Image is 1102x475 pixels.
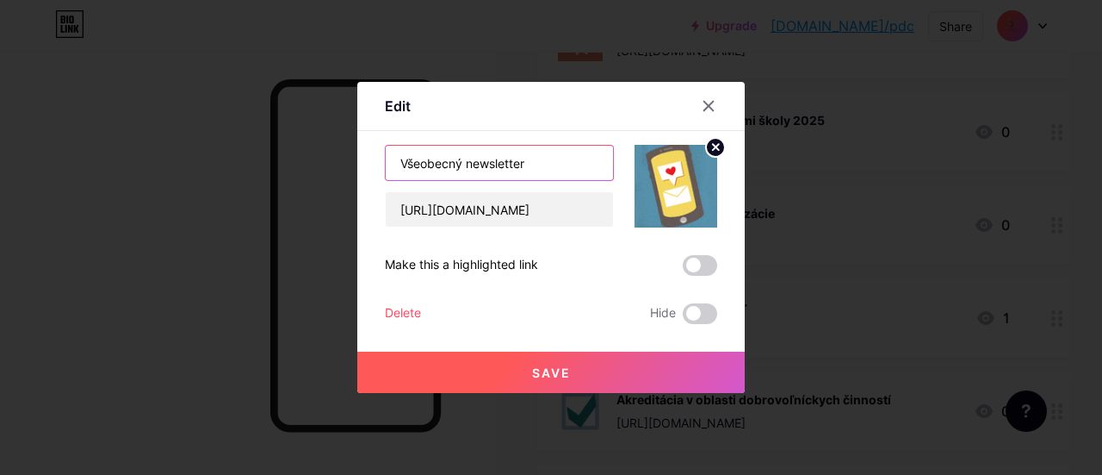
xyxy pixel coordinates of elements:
span: Save [532,366,571,380]
input: URL [386,192,613,227]
div: Make this a highlighted link [385,255,538,276]
button: Save [357,352,745,393]
img: link_thumbnail [635,145,717,228]
input: Title [386,146,613,180]
span: Hide [650,303,676,324]
div: Edit [385,96,411,116]
div: Delete [385,303,421,324]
